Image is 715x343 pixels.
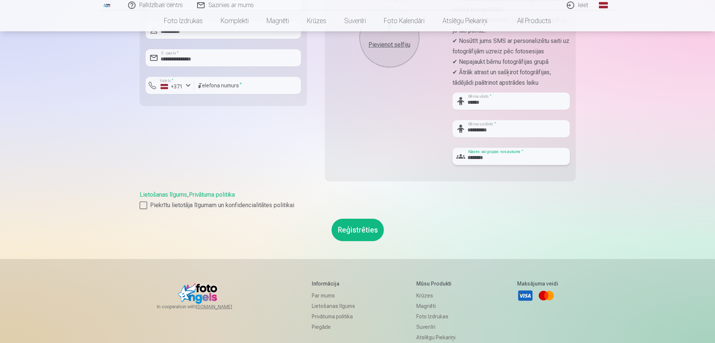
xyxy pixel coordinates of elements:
[367,40,412,49] div: Pievienot selfiju
[416,332,456,343] a: Atslēgu piekariņi
[212,10,258,31] a: Komplekti
[332,219,384,241] button: Reģistrēties
[155,10,212,31] a: Foto izdrukas
[375,10,433,31] a: Foto kalendāri
[453,36,570,57] p: ✔ Nosūtīt jums SMS ar personalizētu saiti uz fotogrāfijām uzreiz pēc fotosesijas
[196,304,250,310] a: [DOMAIN_NAME]
[416,322,456,332] a: Suvenīri
[158,78,176,84] label: Valsts
[312,280,355,287] h5: Informācija
[140,190,576,210] div: ,
[146,77,194,94] button: Valsts*+371
[312,311,355,322] a: Privātuma politika
[517,280,558,287] h5: Maksājuma veidi
[416,301,456,311] a: Magnēti
[416,311,456,322] a: Foto izdrukas
[496,10,560,31] a: All products
[360,7,419,67] button: Pievienot selfiju
[335,10,375,31] a: Suvenīri
[189,191,235,198] a: Privātuma politika
[312,290,355,301] a: Par mums
[258,10,298,31] a: Magnēti
[312,322,355,332] a: Piegāde
[416,290,456,301] a: Krūzes
[517,287,534,304] a: Visa
[453,57,570,67] p: ✔ Nepajaukt bērnu fotogrāfijas grupā
[433,10,496,31] a: Atslēgu piekariņi
[538,287,554,304] a: Mastercard
[298,10,335,31] a: Krūzes
[140,201,576,210] label: Piekrītu lietotāja līgumam un konfidencialitātes politikai
[161,83,183,90] div: +371
[140,191,187,198] a: Lietošanas līgums
[312,301,355,311] a: Lietošanas līgums
[157,304,250,310] span: In cooperation with
[416,280,456,287] h5: Mūsu produkti
[103,3,111,7] img: /fa1
[453,67,570,88] p: ✔ Ātrāk atrast un sašķirot fotogrāfijas, tādējādi paātrinot apstrādes laiku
